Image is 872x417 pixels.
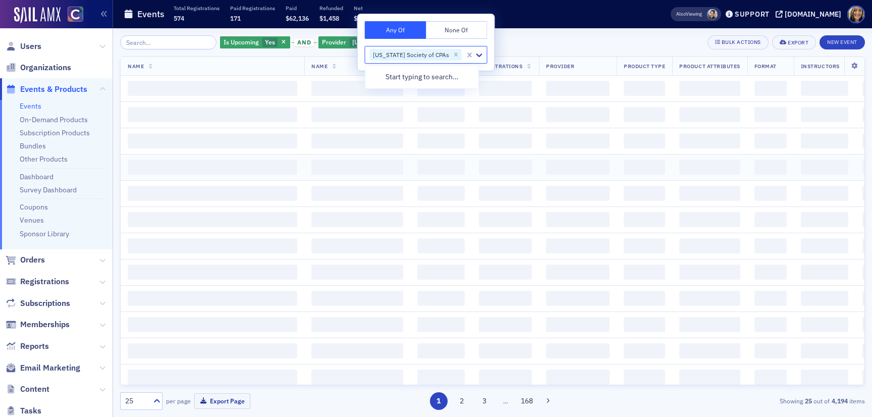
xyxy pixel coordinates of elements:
[479,238,532,253] span: ‌
[754,343,787,358] span: ‌
[220,36,290,49] div: Yes
[624,63,665,70] span: Product Type
[624,238,665,253] span: ‌
[365,68,478,86] div: Start typing to search…
[679,370,740,385] span: ‌
[20,254,45,266] span: Orders
[128,63,144,70] span: Name
[426,21,487,39] button: None Of
[265,38,275,46] span: Yes
[20,101,41,111] a: Events
[479,291,532,306] span: ‌
[6,41,41,52] a: Users
[20,362,80,374] span: Email Marketing
[120,35,216,49] input: Search…
[417,265,465,280] span: ‌
[311,370,403,385] span: ‌
[128,291,297,306] span: ‌
[754,107,787,122] span: ‌
[754,265,787,280] span: ‌
[68,7,83,22] img: SailAMX
[679,265,740,280] span: ‌
[624,133,665,148] span: ‌
[479,317,532,332] span: ‌
[20,202,48,212] a: Coupons
[311,238,403,253] span: ‌
[417,370,465,385] span: ‌
[20,319,70,330] span: Memberships
[430,392,448,410] button: 1
[624,265,665,280] span: ‌
[453,392,470,410] button: 2
[546,160,610,175] span: ‌
[20,405,41,416] span: Tasks
[451,49,462,61] div: Remove Colorado Society of CPAs
[801,186,848,201] span: ‌
[624,160,665,175] span: ‌
[20,229,69,238] a: Sponsor Library
[479,81,532,96] span: ‌
[546,186,610,201] span: ‌
[676,11,686,17] div: Also
[754,291,787,306] span: ‌
[546,265,610,280] span: ‌
[546,133,610,148] span: ‌
[128,160,297,175] span: ‌
[830,396,849,405] strong: 4,194
[479,63,523,70] span: Registrations
[6,254,45,266] a: Orders
[128,317,297,332] span: ‌
[128,265,297,280] span: ‌
[311,186,403,201] span: ‌
[417,238,465,253] span: ‌
[20,41,41,52] span: Users
[546,107,610,122] span: ‌
[292,38,317,46] button: and
[311,63,328,70] span: Name
[6,384,49,395] a: Content
[754,370,787,385] span: ‌
[137,8,165,20] h1: Events
[801,81,848,96] span: ‌
[352,38,428,46] span: [US_STATE] Society of CPAs
[311,291,403,306] span: ‌
[479,133,532,148] span: ‌
[803,396,813,405] strong: 25
[679,291,740,306] span: ‌
[14,7,61,23] a: SailAMX
[754,133,787,148] span: ‌
[318,36,444,49] div: Colorado Society of CPAs
[679,81,740,96] span: ‌
[230,5,275,12] p: Paid Registrations
[6,362,80,374] a: Email Marketing
[354,14,377,22] span: $60,678
[754,238,787,253] span: ‌
[319,5,343,12] p: Refunded
[354,5,377,12] p: Net
[166,396,191,405] label: per page
[707,9,718,20] span: Pamela Galey-Coleman
[20,216,44,225] a: Venues
[311,81,403,96] span: ‌
[735,10,770,19] div: Support
[417,291,465,306] span: ‌
[294,38,314,46] span: and
[6,405,41,416] a: Tasks
[417,343,465,358] span: ‌
[754,160,787,175] span: ‌
[20,128,90,137] a: Subscription Products
[311,133,403,148] span: ‌
[801,317,848,332] span: ‌
[776,11,845,18] button: [DOMAIN_NAME]
[479,107,532,122] span: ‌
[6,319,70,330] a: Memberships
[128,107,297,122] span: ‌
[311,265,403,280] span: ‌
[624,343,665,358] span: ‌
[801,370,848,385] span: ‌
[479,343,532,358] span: ‌
[128,81,297,96] span: ‌
[20,154,68,164] a: Other Products
[801,343,848,358] span: ‌
[754,63,777,70] span: Format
